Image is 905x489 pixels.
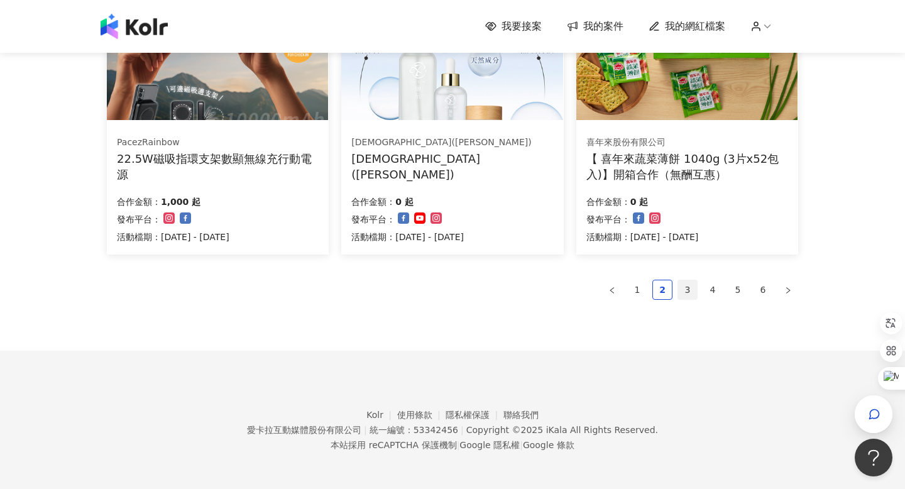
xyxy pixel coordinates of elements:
[778,280,798,300] button: right
[678,280,697,299] a: 3
[586,229,699,245] p: 活動檔期：[DATE] - [DATE]
[586,212,630,227] p: 發布平台：
[703,280,722,299] a: 4
[351,136,552,149] div: [DEMOGRAPHIC_DATA]([PERSON_NAME])
[485,19,542,33] a: 我要接案
[778,280,798,300] li: Next Page
[546,425,568,435] a: iKala
[586,136,787,149] div: 喜年來股份有限公司
[466,425,658,435] div: Copyright © 2025 All Rights Reserved.
[520,440,523,450] span: |
[677,280,698,300] li: 3
[855,439,892,476] iframe: Help Scout Beacon - Open
[351,194,395,209] p: 合作金額：
[247,425,361,435] div: 愛卡拉互動媒體股份有限公司
[665,19,725,33] span: 我的網紅檔案
[627,280,647,300] li: 1
[586,194,630,209] p: 合作金額：
[459,440,520,450] a: Google 隱私權
[117,151,319,182] div: 22.5W磁吸指環支架數顯無線充行動電源
[117,136,318,149] div: PacezRainbow
[567,19,623,33] a: 我的案件
[351,151,553,182] div: [DEMOGRAPHIC_DATA]([PERSON_NAME])
[784,287,792,294] span: right
[602,280,622,300] button: left
[117,212,161,227] p: 發布平台：
[457,440,460,450] span: |
[728,280,747,299] a: 5
[728,280,748,300] li: 5
[370,425,458,435] div: 統一編號：53342456
[117,229,229,245] p: 活動檔期：[DATE] - [DATE]
[602,280,622,300] li: Previous Page
[754,280,772,299] a: 6
[397,410,446,420] a: 使用條款
[586,151,788,182] div: 【 喜年來蔬菜薄餅 1040g (3片x52包入)】開箱合作（無酬互惠）
[753,280,773,300] li: 6
[351,212,395,227] p: 發布平台：
[461,425,464,435] span: |
[652,280,672,300] li: 2
[653,280,672,299] a: 2
[703,280,723,300] li: 4
[628,280,647,299] a: 1
[649,19,725,33] a: 我的網紅檔案
[331,437,574,453] span: 本站採用 reCAPTCHA 保護機制
[446,410,503,420] a: 隱私權保護
[351,229,464,245] p: 活動檔期：[DATE] - [DATE]
[117,194,161,209] p: 合作金額：
[630,194,649,209] p: 0 起
[101,14,168,39] img: logo
[395,194,414,209] p: 0 起
[502,19,542,33] span: 我要接案
[583,19,623,33] span: 我的案件
[366,410,397,420] a: Kolr
[523,440,574,450] a: Google 條款
[161,194,200,209] p: 1,000 起
[364,425,367,435] span: |
[503,410,539,420] a: 聯絡我們
[608,287,616,294] span: left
